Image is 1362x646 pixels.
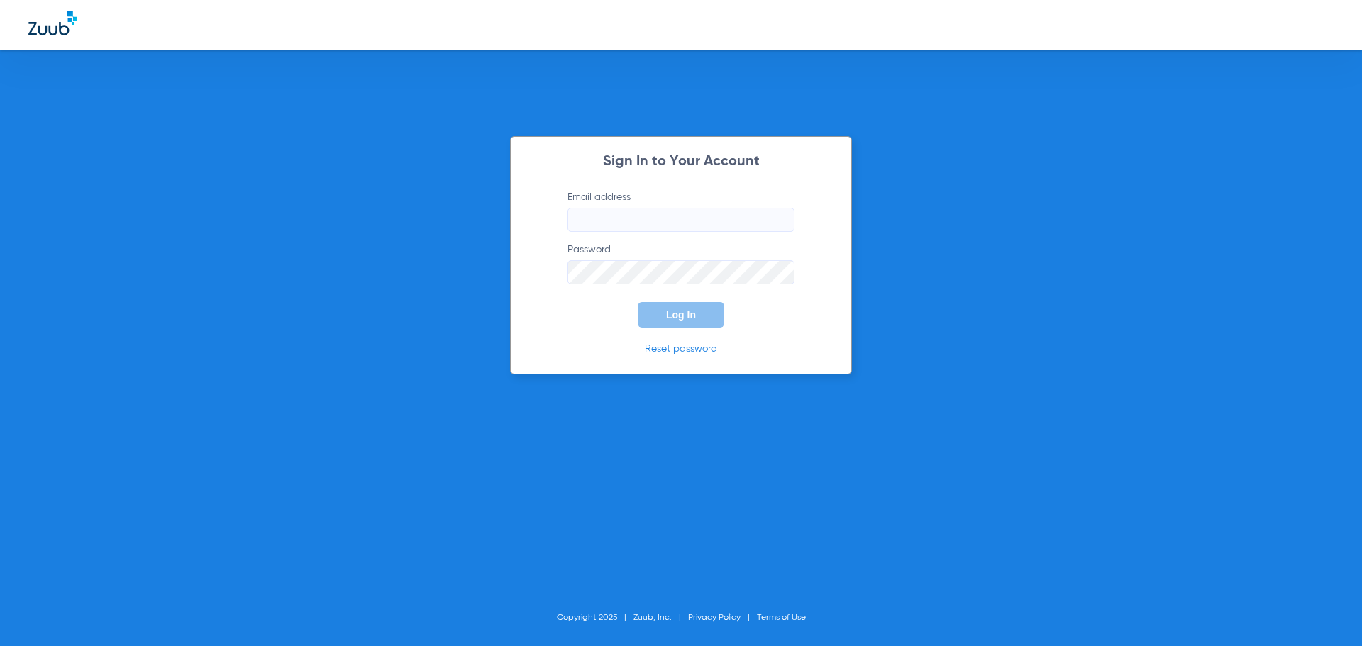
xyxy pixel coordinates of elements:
label: Email address [567,190,794,232]
a: Privacy Policy [688,613,741,622]
button: Log In [638,302,724,328]
img: Zuub Logo [28,11,77,35]
li: Zuub, Inc. [633,611,688,625]
span: Log In [666,309,696,321]
h2: Sign In to Your Account [546,155,816,169]
input: Email address [567,208,794,232]
label: Password [567,243,794,284]
a: Reset password [645,344,717,354]
li: Copyright 2025 [557,611,633,625]
input: Password [567,260,794,284]
a: Terms of Use [757,613,806,622]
